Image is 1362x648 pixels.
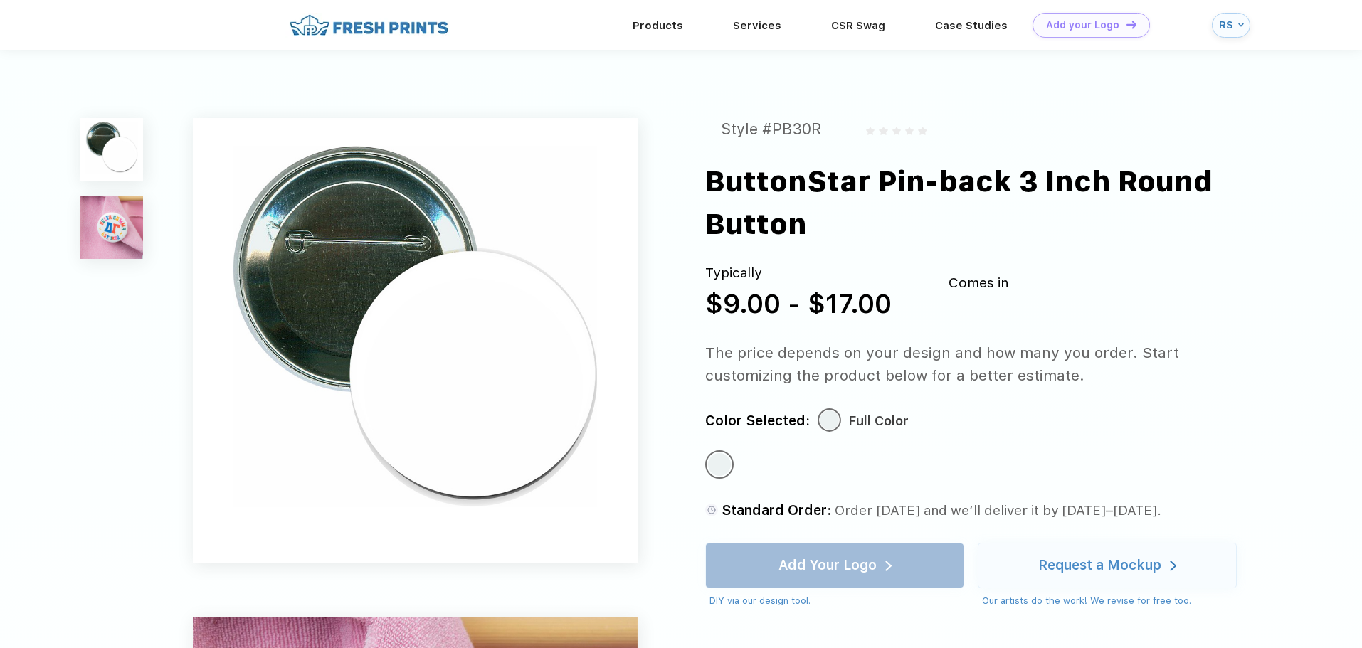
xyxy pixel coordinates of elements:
[905,127,914,135] img: gray_star.svg
[1170,561,1176,571] img: white arrow
[705,263,892,284] div: Typically
[879,127,887,135] img: gray_star.svg
[982,594,1237,608] div: Our artists do the work! We revise for free too.
[722,502,831,519] span: Standard Order:
[1038,558,1161,573] div: Request a Mockup
[193,118,638,563] img: func=resize&h=640
[1238,22,1244,28] img: arrow_down_blue.svg
[721,118,821,141] div: Style #PB30R
[705,284,892,324] div: $9.00 - $17.00
[705,160,1318,245] div: ButtonStar Pin-back 3 Inch Round Button
[705,504,718,516] img: standard order
[949,263,1008,304] div: Comes in
[1046,19,1119,31] div: Add your Logo
[80,196,143,259] img: func=resize&h=100
[1126,21,1136,28] img: DT
[866,127,875,135] img: gray_star.svg
[848,410,909,432] div: Full Color
[708,453,731,476] div: Full Color
[709,594,964,608] div: DIY via our design tool.
[1219,19,1235,31] div: RS
[705,410,810,432] div: Color Selected:
[835,502,1161,519] span: Order [DATE] and we’ll deliver it by [DATE]–[DATE].
[285,13,453,38] img: fo%20logo%202.webp
[80,118,143,181] img: func=resize&h=100
[705,341,1264,387] div: The price depends on your design and how many you order. Start customizing the product below for ...
[892,127,901,135] img: gray_star.svg
[918,127,927,135] img: gray_star.svg
[633,19,683,32] a: Products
